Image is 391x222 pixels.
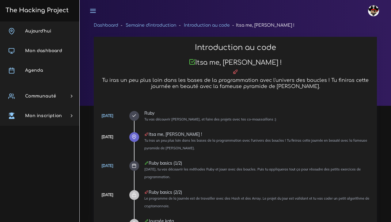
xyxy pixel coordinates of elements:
[144,190,149,194] i: Projet à rendre ce jour-là
[144,161,149,165] i: Corrections cette journée là
[144,132,370,136] div: Itsa me, [PERSON_NAME] !
[144,190,370,194] div: Ruby basics (2/2)
[94,23,118,28] a: Dashboard
[101,192,113,198] div: [DATE]
[184,23,230,28] a: Introduction au code
[144,138,367,150] small: Tu iras un peu plus loin dans les bases de la programmation avec l'univers des boucles ! Tu finir...
[144,117,276,121] small: Tu vas découvrir [PERSON_NAME], et faire des projets avec tes co-moussaillons :)
[4,7,69,14] h3: The Hacking Project
[25,48,62,53] span: Mon dashboard
[101,134,113,140] div: [DATE]
[101,163,113,168] a: [DATE]
[100,78,370,89] h5: Tu iras un peu plus loin dans les bases de la programmation avec l'univers des boucles ! Tu finir...
[101,113,113,118] a: [DATE]
[144,161,370,165] div: Ruby basics (1/2)
[25,94,56,98] span: Communauté
[230,21,294,29] li: Itsa me, [PERSON_NAME] !
[144,111,370,115] div: Ruby
[233,69,238,75] i: Projet à rendre ce jour-là
[25,29,51,33] span: Aujourd'hui
[189,59,195,65] i: Projet bien reçu !
[100,59,370,67] h3: Itsa me, [PERSON_NAME] !
[368,5,379,16] img: avatar
[144,196,369,208] small: Le programme de la journée est de travailler avec des Hash et des Array. Le projet du jour est va...
[144,167,361,179] small: [DATE], tu vas découvrir les méthodes Ruby et jouer avec des boucles. Puis tu appliqueras tout ça...
[100,43,370,52] h2: Introduction au code
[144,132,149,136] i: Projet à rendre ce jour-là
[25,113,62,118] span: Mon inscription
[126,23,176,28] a: Semaine d'introduction
[25,68,43,73] span: Agenda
